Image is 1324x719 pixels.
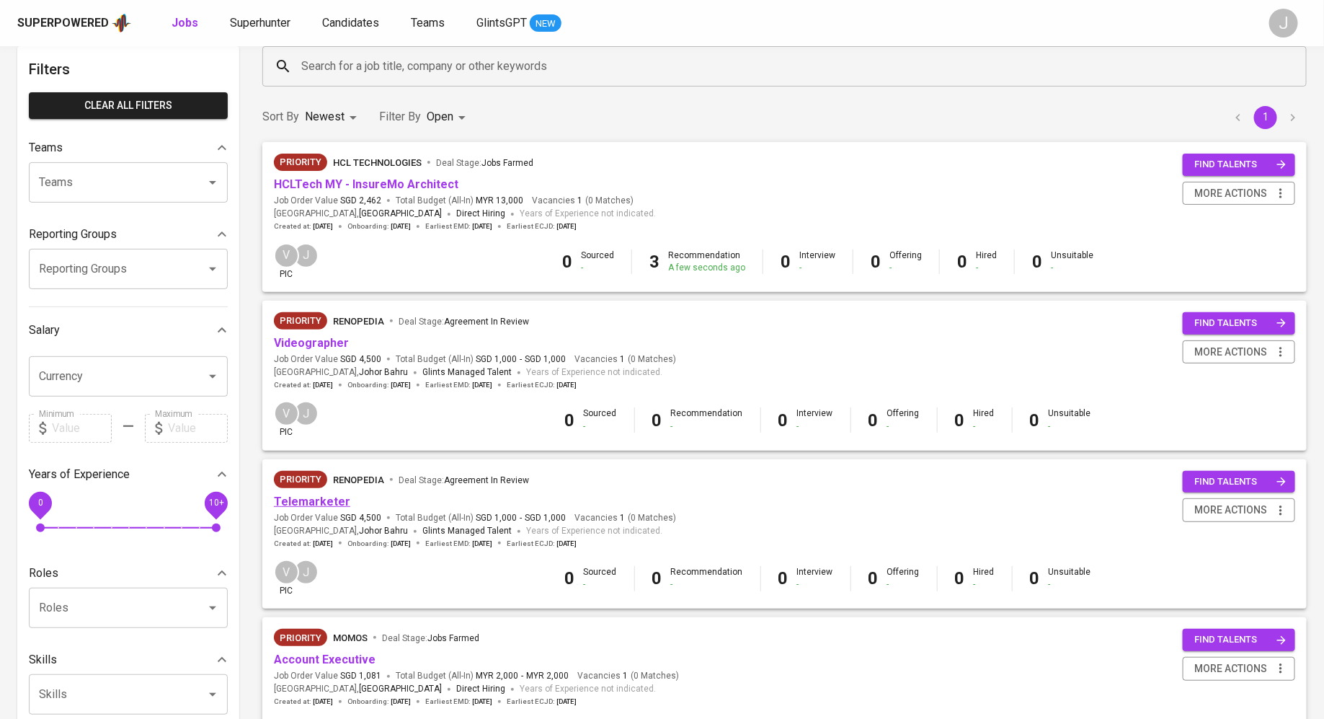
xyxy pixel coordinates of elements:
span: Priority [274,314,327,328]
span: 1 [621,670,628,682]
div: Sourced [581,250,614,274]
span: SGD 1,000 [476,512,517,524]
span: Momos [333,632,368,643]
button: find talents [1183,312,1295,335]
span: Direct Hiring [456,208,505,219]
span: more actions [1194,343,1267,361]
div: - [671,420,743,433]
b: 0 [871,252,881,272]
span: Job Order Value [274,353,381,366]
b: 0 [955,410,965,431]
span: MYR 13,000 [476,195,523,207]
span: NEW [530,17,561,31]
span: [DATE] [391,697,411,707]
div: V [274,401,299,426]
span: more actions [1194,660,1267,678]
span: find talents [1194,315,1287,332]
div: Unsuitable [1049,566,1091,591]
span: [DATE] [391,539,411,549]
span: find talents [1194,474,1287,490]
nav: pagination navigation [1225,106,1307,129]
span: [DATE] [391,380,411,390]
span: - [520,512,522,524]
div: - [976,262,997,274]
a: Superpoweredapp logo [17,12,131,34]
div: Superpowered [17,15,109,32]
span: Years of Experience not indicated. [520,207,656,221]
div: A few seconds ago [668,262,745,274]
div: V [274,560,299,585]
div: - [671,578,743,591]
span: Vacancies ( 0 Matches ) [532,195,634,207]
span: - [520,353,522,366]
button: more actions [1183,182,1295,206]
a: Jobs [172,14,201,32]
span: Created at : [274,221,333,231]
span: 1 [575,195,582,207]
p: Teams [29,139,63,156]
span: - [521,670,523,682]
b: Jobs [172,16,198,30]
b: 3 [649,252,659,272]
span: Years of Experience not indicated. [526,366,662,380]
span: Deal Stage : [399,475,529,485]
span: MYR 2,000 [526,670,569,682]
p: Salary [29,322,60,339]
span: Priority [274,155,327,169]
span: [GEOGRAPHIC_DATA] , [274,682,442,697]
div: J [293,401,319,426]
span: Earliest EMD : [425,221,492,231]
span: Years of Experience not indicated. [520,682,656,697]
span: [DATE] [391,221,411,231]
span: 0 [37,498,43,508]
span: [GEOGRAPHIC_DATA] [359,682,442,697]
div: New Job received from Demand Team [274,312,327,330]
h6: Filters [29,58,228,81]
div: Teams [29,133,228,162]
b: 0 [565,410,575,431]
div: - [974,420,995,433]
button: Open [203,172,223,193]
div: Offering [887,566,920,591]
div: Sourced [584,407,617,432]
span: [GEOGRAPHIC_DATA] , [274,524,408,539]
div: Recommendation [671,407,743,432]
button: Open [203,598,223,618]
span: [DATE] [556,221,577,231]
span: [DATE] [556,380,577,390]
span: Created at : [274,380,333,390]
span: Clear All filters [40,97,216,115]
span: SGD 1,000 [525,512,566,524]
div: - [584,578,617,591]
span: SGD 1,081 [340,670,381,682]
div: - [887,420,920,433]
b: 0 [778,410,788,431]
span: Glints Managed Talent [422,526,512,536]
div: V [274,243,299,268]
span: Created at : [274,539,333,549]
div: - [1049,420,1091,433]
span: [DATE] [313,539,333,549]
div: - [889,262,922,274]
div: - [797,578,833,591]
span: Earliest EMD : [425,539,492,549]
span: more actions [1194,501,1267,519]
span: [DATE] [556,697,577,707]
span: Earliest ECJD : [507,221,577,231]
span: Priority [274,472,327,487]
div: Salary [29,316,228,345]
span: Glints Managed Talent [422,367,512,377]
span: Total Budget (All-In) [396,353,566,366]
span: Superhunter [230,16,290,30]
b: 0 [652,410,662,431]
p: Skills [29,651,57,669]
span: [DATE] [313,380,333,390]
div: Interview [797,566,833,591]
span: [GEOGRAPHIC_DATA] , [274,207,442,221]
p: Sort By [262,108,299,125]
span: MYR 2,000 [476,670,518,682]
span: SGD 4,500 [340,512,381,524]
button: more actions [1183,498,1295,522]
button: find talents [1183,154,1295,176]
span: Johor Bahru [359,366,408,380]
